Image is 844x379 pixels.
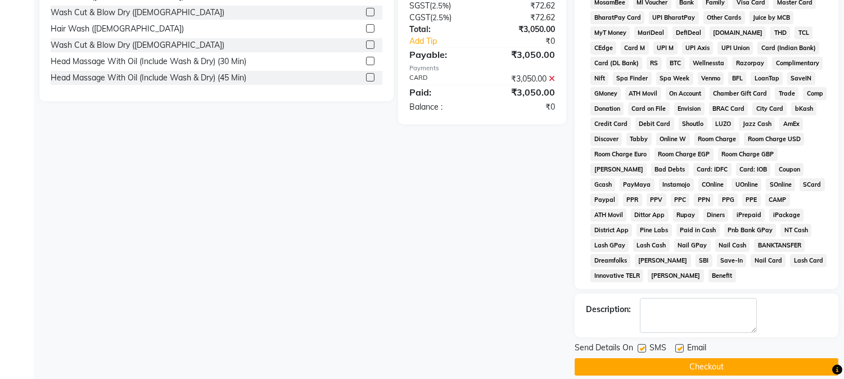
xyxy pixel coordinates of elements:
[765,193,790,206] span: CAMP
[482,85,564,99] div: ₹3,050.00
[575,342,633,356] span: Send Details On
[575,358,838,376] button: Checkout
[717,42,753,55] span: UPI Union
[679,118,707,130] span: Shoutlo
[401,12,482,24] div: ( )
[590,72,608,85] span: Nift
[787,72,815,85] span: SaveIN
[751,254,786,267] span: Nail Card
[751,72,783,85] span: LoanTap
[800,178,825,191] span: SCard
[590,224,632,237] span: District App
[590,102,624,115] span: Donation
[666,87,705,100] span: On Account
[637,224,672,237] span: Pine Labs
[682,42,714,55] span: UPI Axis
[647,57,662,70] span: RS
[623,193,642,206] span: PPR
[590,239,629,252] span: Lash GPay
[791,102,816,115] span: bKash
[710,87,771,100] span: Chamber Gift Card
[775,163,804,176] span: Coupon
[409,12,430,22] span: CGST
[780,224,811,237] span: NT Cash
[586,304,631,315] div: Description:
[736,163,771,176] span: Card: IOB
[647,193,666,206] span: PPV
[653,42,678,55] span: UPI M
[703,11,745,24] span: Other Cards
[803,87,827,100] span: Comp
[432,1,449,10] span: 2.5%
[590,148,650,161] span: Room Charge Euro
[496,35,564,47] div: ₹0
[795,26,813,39] span: TCL
[626,133,652,146] span: Tabby
[728,72,746,85] span: BFL
[673,26,705,39] span: DefiDeal
[634,26,668,39] span: MariDeal
[401,48,482,61] div: Payable:
[769,209,804,222] span: iPackage
[687,342,706,356] span: Email
[590,26,630,39] span: MyT Money
[754,239,805,252] span: BANKTANSFER
[613,72,652,85] span: Spa Finder
[482,48,564,61] div: ₹3,050.00
[724,224,777,237] span: Pnb Bank GPay
[766,178,795,191] span: SOnline
[620,178,655,191] span: PayMaya
[689,57,728,70] span: Wellnessta
[482,101,564,113] div: ₹0
[590,133,622,146] span: Discover
[51,56,246,67] div: Head Massage With Oil (Include Wash & Dry) (30 Min)
[694,133,740,146] span: Room Charge
[674,239,711,252] span: Nail GPay
[775,87,798,100] span: Trade
[651,163,689,176] span: Bad Debts
[401,85,482,99] div: Paid:
[635,118,674,130] span: Debit Card
[772,57,823,70] span: Complimentary
[590,209,626,222] span: ATH Movil
[482,24,564,35] div: ₹3,050.00
[718,148,778,161] span: Room Charge GBP
[715,239,750,252] span: Nail Cash
[409,1,430,11] span: SGST
[401,73,482,85] div: CARD
[649,342,666,356] span: SMS
[739,118,775,130] span: Jazz Cash
[790,254,827,267] span: Lash Card
[693,163,732,176] span: Card: IDFC
[712,118,735,130] span: LUZO
[631,209,669,222] span: Dittor App
[696,254,712,267] span: SBI
[744,133,804,146] span: Room Charge USD
[742,193,761,206] span: PPE
[717,254,747,267] span: Save-In
[432,13,449,22] span: 2.5%
[718,193,738,206] span: PPG
[590,269,643,282] span: Innovative TELR
[51,23,184,35] div: Hair Wash ([DEMOGRAPHIC_DATA])
[732,57,768,70] span: Razorpay
[635,254,691,267] span: [PERSON_NAME]
[590,193,619,206] span: Paypal
[710,26,766,39] span: [DOMAIN_NAME]
[708,269,736,282] span: Benefit
[709,102,748,115] span: BRAC Card
[401,24,482,35] div: Total:
[409,64,555,73] div: Payments
[628,102,670,115] span: Card on File
[482,12,564,24] div: ₹72.62
[703,209,729,222] span: Diners
[590,57,642,70] span: Card (DL Bank)
[590,178,615,191] span: Gcash
[621,42,649,55] span: Card M
[401,35,496,47] a: Add Tip
[698,72,724,85] span: Venmo
[625,87,661,100] span: ATH Movil
[770,26,790,39] span: THD
[673,209,699,222] span: Rupay
[659,178,694,191] span: Instamojo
